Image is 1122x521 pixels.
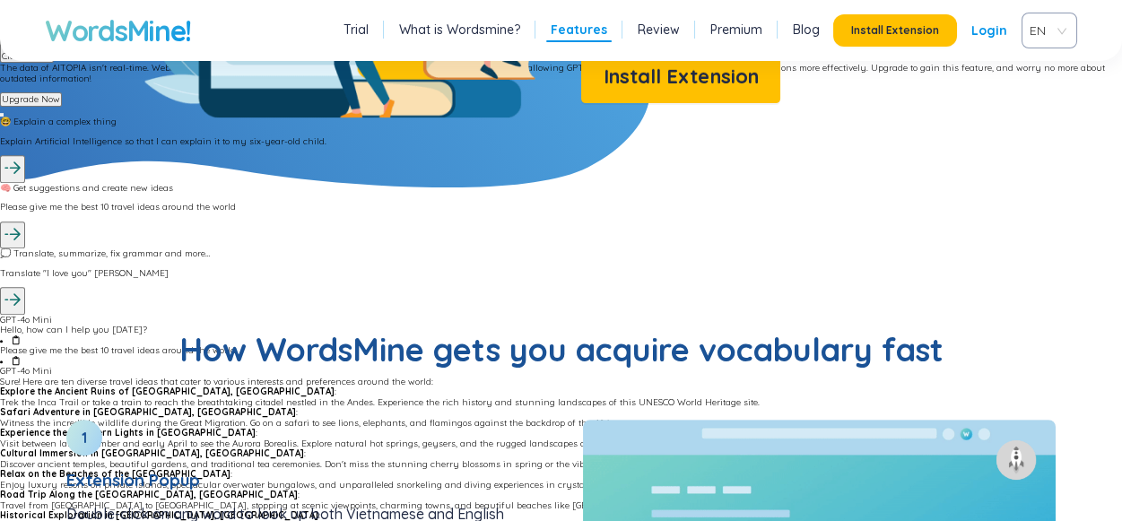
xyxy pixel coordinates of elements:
button: Install Extension [581,49,780,103]
a: Review [638,21,680,39]
a: Trial [344,21,369,39]
span: Install Extension [851,23,939,38]
a: Features [551,21,607,39]
div: 1 [66,420,102,456]
a: Blog [793,21,820,39]
a: What is Wordsmine? [399,21,520,39]
img: to top [1002,446,1031,474]
span: Install Extension [604,61,758,92]
h3: Extension Popup [66,470,540,490]
span: VIE [1030,17,1062,44]
button: Install Extension [833,14,957,47]
a: Premium [710,21,762,39]
h2: How WordsMine gets you acquire vocabulary fast [45,328,1077,371]
a: WordsMine! [45,13,191,48]
a: Login [971,14,1007,47]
